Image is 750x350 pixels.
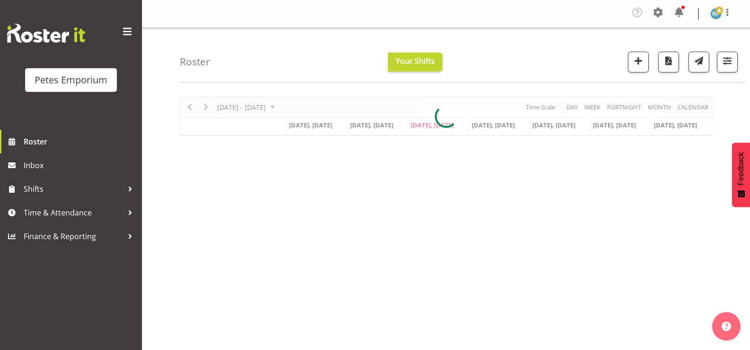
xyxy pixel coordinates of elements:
[737,152,745,185] span: Feedback
[658,52,679,72] button: Download a PDF of the roster according to the set date range.
[180,56,210,67] h4: Roster
[7,24,85,43] img: Rosterit website logo
[722,322,731,331] img: help-xxl-2.png
[24,206,123,220] span: Time & Attendance
[24,158,137,172] span: Inbox
[24,229,123,243] span: Finance & Reporting
[710,8,722,19] img: reina-puketapu721.jpg
[35,73,107,87] div: Petes Emporium
[24,135,137,149] span: Roster
[388,53,442,72] button: Your Shifts
[688,52,709,72] button: Send a list of all shifts for the selected filtered period to all rostered employees.
[732,143,750,207] button: Feedback - Show survey
[396,56,435,66] span: Your Shifts
[717,52,738,72] button: Filter Shifts
[628,52,649,72] button: Add a new shift
[24,182,123,196] span: Shifts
